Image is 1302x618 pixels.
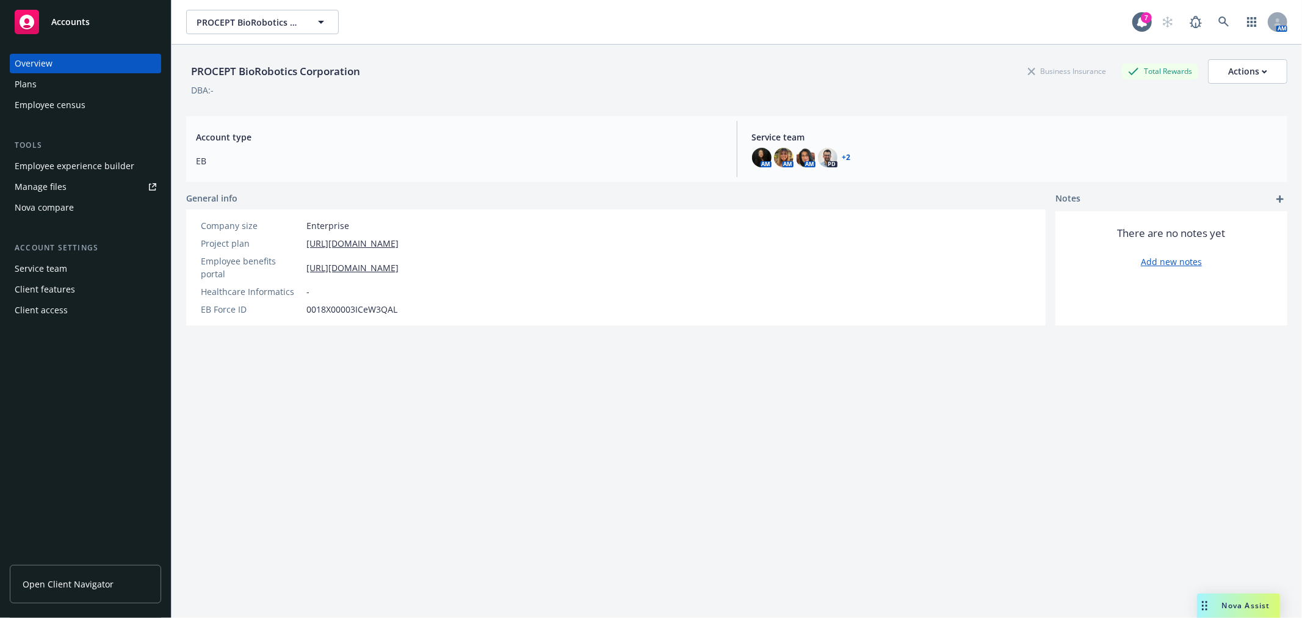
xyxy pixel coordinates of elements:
a: Start snowing [1156,10,1180,34]
span: Service team [752,131,1278,144]
div: Plans [15,75,37,94]
a: Employee experience builder [10,156,161,176]
div: Healthcare Informatics [201,285,302,298]
div: EB Force ID [201,303,302,316]
a: Search [1212,10,1236,34]
div: 7 [1141,12,1152,23]
div: Manage files [15,177,67,197]
a: Nova compare [10,198,161,217]
div: Service team [15,259,67,278]
div: Employee benefits portal [201,255,302,280]
a: add [1273,192,1287,206]
div: PROCEPT BioRobotics Corporation [186,64,365,79]
a: Report a Bug [1184,10,1208,34]
a: Switch app [1240,10,1264,34]
button: PROCEPT BioRobotics Corporation [186,10,339,34]
span: There are no notes yet [1118,226,1226,241]
a: [URL][DOMAIN_NAME] [306,261,399,274]
a: Accounts [10,5,161,39]
div: Client access [15,300,68,320]
span: - [306,285,309,298]
a: Plans [10,75,161,94]
a: Client access [10,300,161,320]
span: Nova Assist [1222,600,1270,611]
button: Nova Assist [1197,594,1280,618]
span: 0018X00003ICeW3QAL [306,303,397,316]
span: Notes [1055,192,1080,206]
a: Manage files [10,177,161,197]
a: [URL][DOMAIN_NAME] [306,237,399,250]
span: Enterprise [306,219,349,232]
div: Actions [1228,60,1267,83]
img: photo [774,148,794,167]
img: photo [796,148,816,167]
span: General info [186,192,237,205]
div: Employee experience builder [15,156,134,176]
div: DBA: - [191,84,214,96]
div: Business Insurance [1022,64,1112,79]
a: Service team [10,259,161,278]
img: photo [818,148,837,167]
span: Accounts [51,17,90,27]
a: Client features [10,280,161,299]
span: Open Client Navigator [23,578,114,591]
a: Employee census [10,95,161,115]
div: Drag to move [1197,594,1212,618]
div: Project plan [201,237,302,250]
img: photo [752,148,772,167]
div: Tools [10,139,161,151]
div: Overview [15,54,52,73]
a: +2 [842,154,851,161]
div: Client features [15,280,75,299]
span: PROCEPT BioRobotics Corporation [197,16,302,29]
span: EB [196,154,722,167]
div: Employee census [15,95,85,115]
a: Overview [10,54,161,73]
div: Total Rewards [1122,64,1198,79]
button: Actions [1208,59,1287,84]
span: Account type [196,131,722,144]
div: Company size [201,219,302,232]
div: Nova compare [15,198,74,217]
div: Account settings [10,242,161,254]
a: Add new notes [1141,255,1202,268]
